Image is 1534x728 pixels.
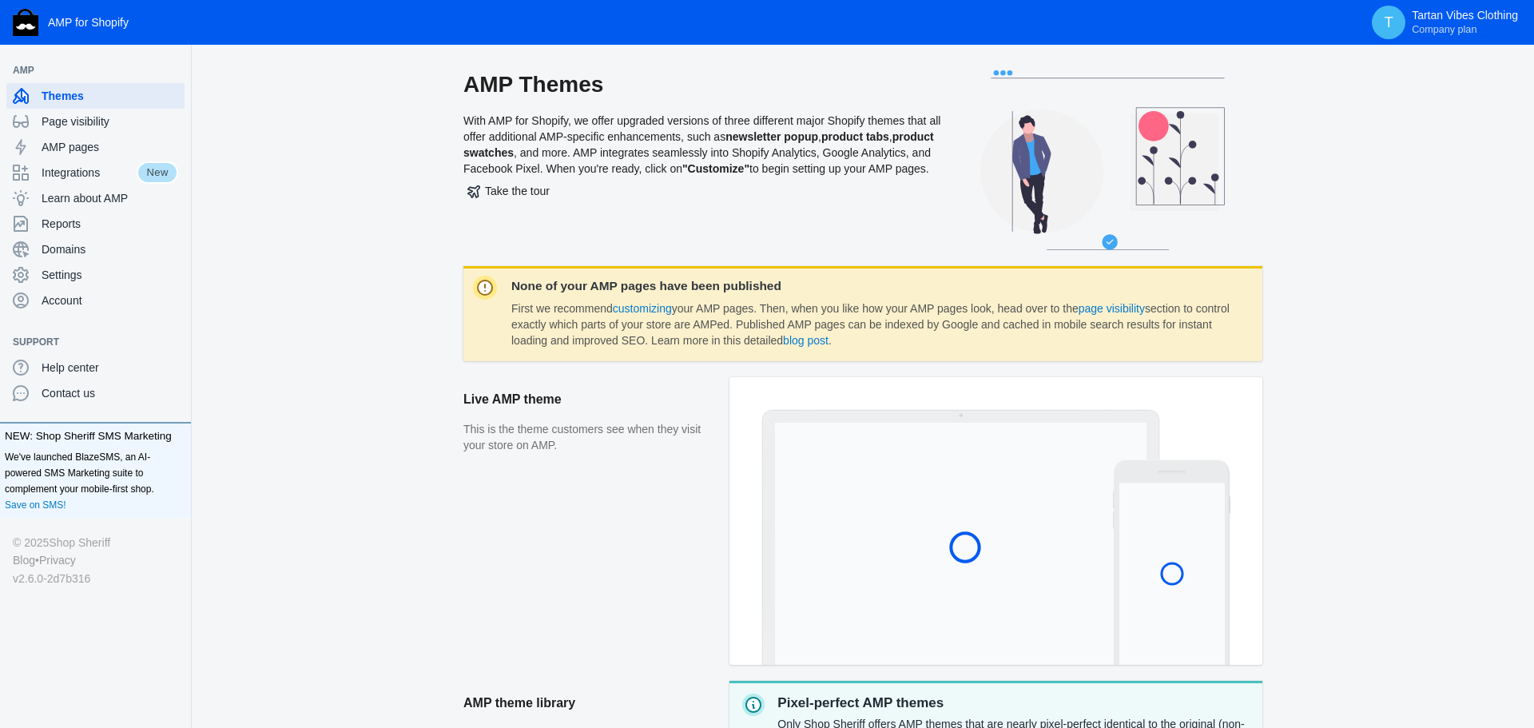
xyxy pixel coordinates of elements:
a: blog post [783,334,829,347]
a: Blog [13,551,35,569]
span: Take the tour [467,185,550,197]
b: product tabs [821,130,889,143]
span: Account [42,292,178,308]
a: Themes [6,83,185,109]
p: This is the theme customers see when they visit your store on AMP. [463,422,713,453]
span: Support [13,334,162,350]
a: Shop Sheriff [49,534,110,551]
span: AMP pages [42,139,178,155]
a: Settings [6,262,185,288]
span: T [1381,14,1397,30]
span: Page visibility [42,113,178,129]
span: Integrations [42,165,137,181]
b: newsletter popup [725,130,818,143]
a: Privacy [39,551,76,569]
p: Tartan Vibes Clothing [1412,9,1518,36]
span: Reports [42,216,178,232]
span: Settings [42,267,178,283]
button: Take the tour [463,177,554,205]
img: Shop Sheriff Logo [13,9,38,36]
span: Domains [42,241,178,257]
div: v2.6.0-2d7b316 [13,570,178,587]
a: Save on SMS! [5,497,66,513]
a: IntegrationsNew [6,160,185,185]
img: Laptop frame [761,409,1160,665]
a: Reports [6,211,185,237]
a: AMP pages [6,134,185,160]
img: Mobile frame [1113,459,1230,665]
a: page visibility [1079,302,1145,315]
div: © 2025 [13,534,178,551]
button: Add a sales channel [162,339,188,345]
span: Company plan [1412,23,1476,36]
a: Contact us [6,380,185,406]
a: Account [6,288,185,313]
span: AMP for Shopify [48,16,129,29]
a: customizing [613,302,672,315]
span: Contact us [42,385,178,401]
span: AMP [13,62,162,78]
span: Help center [42,360,178,376]
span: Themes [42,88,178,104]
dt: None of your AMP pages have been published [511,279,1234,293]
a: Domains [6,237,185,262]
a: Page visibility [6,109,185,134]
dd: First we recommend your AMP pages. Then, when you like how your AMP pages look, head over to the ... [511,301,1234,348]
h2: Live AMP theme [463,377,713,422]
button: Add a sales channel [162,67,188,74]
div: • [13,551,178,569]
h2: AMP Themes [463,70,943,99]
b: product swatches [463,130,934,159]
b: "Customize" [682,162,749,175]
h2: AMP theme library [463,681,713,726]
span: Learn about AMP [42,190,178,206]
p: Pixel-perfect AMP themes [777,694,1250,713]
span: New [137,161,178,184]
div: With AMP for Shopify, we offer upgraded versions of three different major Shopify themes that all... [463,70,943,266]
a: Learn about AMP [6,185,185,211]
